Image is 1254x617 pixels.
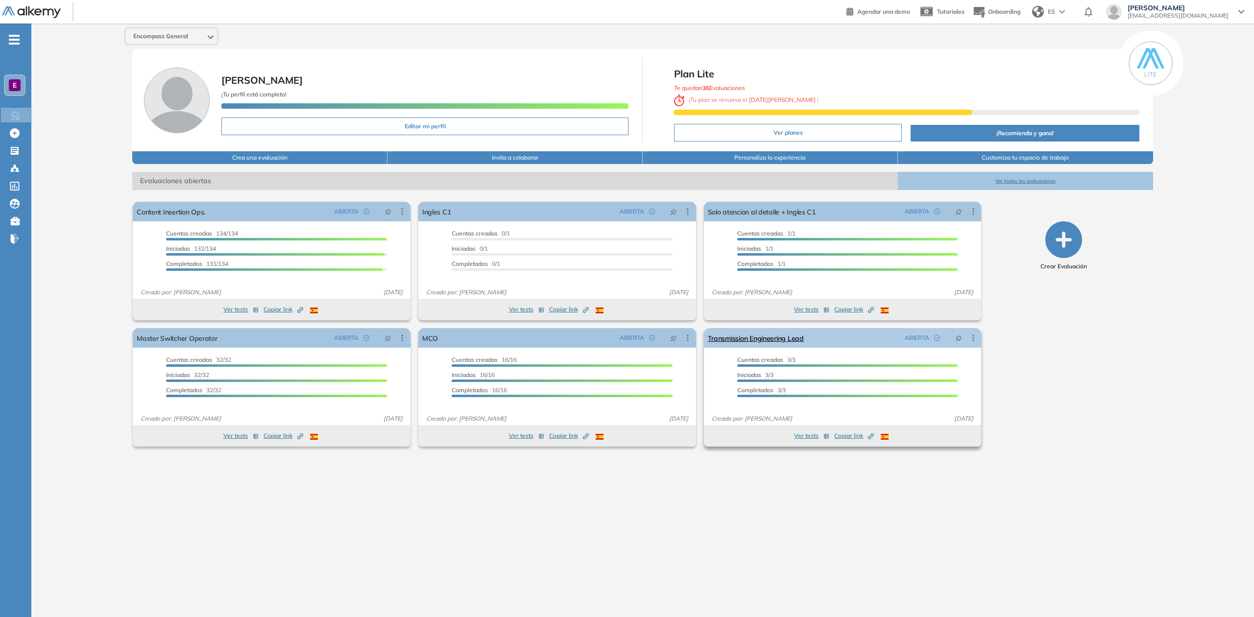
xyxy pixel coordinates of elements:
[137,414,225,423] span: Creado por: [PERSON_NAME]
[674,67,1139,81] span: Plan Lite
[452,356,498,363] span: Cuentas creadas
[385,334,391,342] span: pushpin
[166,245,216,252] span: 132/134
[509,430,544,442] button: Ver tests
[846,5,910,17] a: Agendar una demo
[737,356,783,363] span: Cuentas creadas
[137,202,205,221] a: Content Insertion Ops.
[1040,221,1087,271] button: Crear Evaluación
[380,414,407,423] span: [DATE]
[934,335,940,341] span: check-circle
[905,207,929,216] span: ABIERTA
[549,304,589,315] button: Copiar link
[674,96,819,103] span: ¡ Tu plan se renueva el !
[377,204,399,219] button: pushpin
[737,356,796,363] span: 3/3
[334,207,359,216] span: ABIERTA
[794,430,829,442] button: Ver tests
[422,328,438,348] a: MCO
[385,208,391,215] span: pushpin
[737,245,773,252] span: 1/1
[898,172,1153,190] button: Ver todas las evaluaciones
[363,335,369,341] span: check-circle
[737,230,783,237] span: Cuentas creadas
[264,431,303,440] span: Copiar link
[748,96,817,103] b: [DATE][PERSON_NAME]
[620,333,644,342] span: ABIERTA
[834,431,874,440] span: Copiar link
[264,304,303,315] button: Copiar link
[955,334,962,342] span: pushpin
[452,386,507,394] span: 16/16
[387,151,643,164] button: Invita a colaborar
[452,245,476,252] span: Iniciadas
[452,260,488,267] span: Completados
[166,260,202,267] span: Completados
[1128,12,1229,20] span: [EMAIL_ADDRESS][DOMAIN_NAME]
[549,305,589,314] span: Copiar link
[166,230,212,237] span: Cuentas creadas
[166,230,238,237] span: 134/134
[794,304,829,315] button: Ver tests
[2,6,61,19] img: Logo
[955,208,962,215] span: pushpin
[881,434,889,440] img: ESP
[737,260,773,267] span: Completados
[702,84,709,92] b: 36
[674,84,745,92] span: Te quedan Evaluaciones
[223,304,259,315] button: Ver tests
[223,430,259,442] button: Ver tests
[708,288,796,297] span: Creado por: [PERSON_NAME]
[663,204,684,219] button: pushpin
[834,304,874,315] button: Copiar link
[422,202,451,221] a: Ingles C1
[452,245,488,252] span: 0/1
[1128,4,1229,12] span: [PERSON_NAME]
[674,95,685,106] img: clock-svg
[452,371,476,379] span: Iniciadas
[9,39,20,41] i: -
[422,414,510,423] span: Creado por: [PERSON_NAME]
[737,371,773,379] span: 3/3
[334,333,359,342] span: ABIERTA
[549,430,589,442] button: Copiar link
[934,209,940,214] span: check-circle
[857,8,910,15] span: Agendar una demo
[264,305,303,314] span: Copiar link
[221,74,303,86] span: [PERSON_NAME]
[1048,7,1055,16] span: ES
[1205,570,1254,617] div: Widget de chat
[166,260,228,267] span: 131/134
[377,330,399,346] button: pushpin
[950,288,977,297] span: [DATE]
[948,330,969,346] button: pushpin
[649,335,655,341] span: check-circle
[132,172,898,190] span: Evaluaciones abiertas
[509,304,544,315] button: Ver tests
[166,386,221,394] span: 32/32
[834,430,874,442] button: Copiar link
[737,260,786,267] span: 1/1
[452,230,510,237] span: 0/1
[166,245,190,252] span: Iniciadas
[452,230,498,237] span: Cuentas creadas
[452,356,517,363] span: 16/16
[737,230,796,237] span: 1/1
[881,308,889,313] img: ESP
[596,434,603,440] img: ESP
[911,125,1139,142] button: ¡Recomienda y gana!
[264,430,303,442] button: Copiar link
[452,386,488,394] span: Completados
[674,124,901,142] button: Ver planes
[310,308,318,313] img: ESP
[937,8,965,15] span: Tutoriales
[1059,10,1065,14] img: arrow
[708,202,816,221] a: Solo atencion al detalle + Ingles C1
[166,356,212,363] span: Cuentas creadas
[708,414,796,423] span: Creado por: [PERSON_NAME]
[665,288,692,297] span: [DATE]
[972,1,1020,23] button: Onboarding
[834,305,874,314] span: Copiar link
[737,386,773,394] span: Completados
[950,414,977,423] span: [DATE]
